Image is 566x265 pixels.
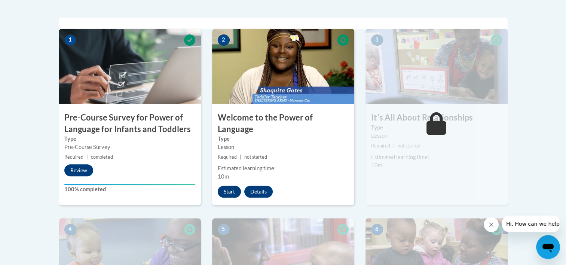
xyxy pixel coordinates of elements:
label: Type [218,135,349,143]
span: 5 [218,224,230,235]
span: 1 [64,34,76,46]
div: Your progress [64,184,195,185]
span: | [393,143,395,149]
div: Estimated learning time: [218,164,349,173]
img: Course Image [365,29,508,104]
div: Pre-Course Survey [64,143,195,151]
span: Required [64,154,83,160]
img: Course Image [59,29,201,104]
span: 10m [371,162,382,168]
span: Hi. How can we help? [4,5,61,11]
button: Details [244,186,273,198]
span: | [86,154,88,160]
span: completed [91,154,113,160]
iframe: Close message [484,217,499,232]
span: Required [371,143,390,149]
div: Lesson [218,143,349,151]
span: not started [398,143,420,149]
div: Lesson [371,132,502,140]
span: 2 [218,34,230,46]
span: 6 [371,224,383,235]
span: 4 [64,224,76,235]
span: 10m [218,173,229,180]
h3: Itʹs All About Relationships [365,112,508,124]
button: Review [64,164,93,176]
span: | [240,154,241,160]
iframe: Message from company [502,216,560,232]
h3: Welcome to the Power of Language [212,112,354,135]
label: Type [64,135,195,143]
img: Course Image [212,29,354,104]
div: Estimated learning time: [371,153,502,161]
iframe: Button to launch messaging window [536,235,560,259]
span: Required [218,154,237,160]
span: 3 [371,34,383,46]
button: Start [218,186,241,198]
label: 100% completed [64,185,195,194]
span: not started [244,154,267,160]
h3: Pre-Course Survey for Power of Language for Infants and Toddlers [59,112,201,135]
label: Type [371,124,502,132]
